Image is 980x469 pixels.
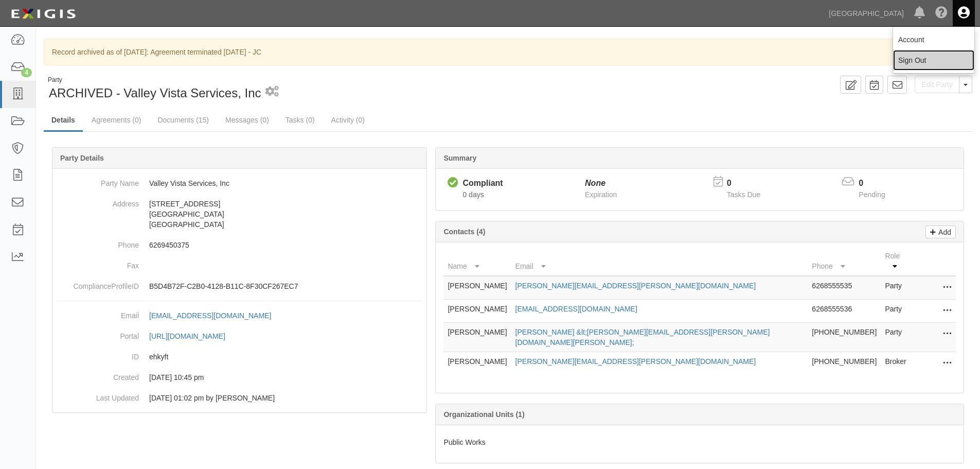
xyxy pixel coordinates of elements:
[443,300,511,323] td: [PERSON_NAME]
[915,76,959,93] a: Edit Party
[881,323,915,352] td: Party
[57,235,422,255] dd: 6269450375
[150,110,217,130] a: Documents (15)
[515,305,637,313] a: [EMAIL_ADDRESS][DOMAIN_NAME]
[324,110,372,130] a: Activity (0)
[443,228,485,236] b: Contacts (4)
[57,388,139,403] dt: Last Updated
[893,29,974,50] a: Account
[57,255,139,271] dt: Fax
[265,86,279,97] i: 1 scheduled workflow
[84,110,149,130] a: Agreements (0)
[48,76,261,84] div: Party
[808,276,881,300] td: 6268555535
[935,7,948,20] i: Help Center - Complianz
[44,76,501,102] div: ARCHIVED - Valley Vista Services, Inc
[21,68,32,77] div: 4
[515,357,756,366] a: [PERSON_NAME][EMAIL_ADDRESS][PERSON_NAME][DOMAIN_NAME]
[443,323,511,352] td: [PERSON_NAME]
[57,367,422,388] dd: 08/05/2024 10:45 pm
[149,310,271,321] div: [EMAIL_ADDRESS][DOMAIN_NAME]
[925,225,956,238] a: Add
[881,247,915,276] th: Role
[936,226,951,238] p: Add
[443,410,524,419] b: Organizational Units (1)
[808,300,881,323] td: 6268555536
[57,346,422,367] dd: ehkyft
[57,235,139,250] dt: Phone
[585,179,605,187] i: None
[443,352,511,375] td: [PERSON_NAME]
[57,173,422,194] dd: Valley Vista Services, Inc
[824,3,909,24] a: [GEOGRAPHIC_DATA]
[727,190,760,199] span: Tasks Due
[443,154,476,162] b: Summary
[57,326,139,341] dt: Portal
[57,305,139,321] dt: Email
[57,367,139,383] dt: Created
[57,194,139,209] dt: Address
[881,300,915,323] td: Party
[448,178,458,188] i: Compliant
[149,281,422,291] p: B5D4B72F-C2B0-4128-B11C-8F30CF267EC7
[49,86,261,100] span: ARCHIVED - Valley Vista Services, Inc
[149,332,237,340] a: [URL][DOMAIN_NAME]
[57,346,139,362] dt: ID
[893,50,974,71] a: Sign Out
[443,438,485,446] span: Public Works
[57,388,422,408] dd: 09/15/2025 01:02 pm by Jessica Contreras
[881,352,915,375] td: Broker
[859,178,898,189] p: 0
[808,247,881,276] th: Phone
[881,276,915,300] td: Party
[52,47,964,57] p: Record archived as of [DATE]: Agreement terminated [DATE] - JC
[57,194,422,235] dd: [STREET_ADDRESS] [GEOGRAPHIC_DATA] [GEOGRAPHIC_DATA]
[44,110,83,132] a: Details
[585,190,617,199] span: Expiration
[808,352,881,375] td: [PHONE_NUMBER]
[859,190,885,199] span: Pending
[515,282,756,290] a: [PERSON_NAME][EMAIL_ADDRESS][PERSON_NAME][DOMAIN_NAME]
[8,5,79,23] img: logo-5460c22ac91f19d4615b14bd174203de0afe785f0fc80cf4dbbc73dc1793850b.png
[443,276,511,300] td: [PERSON_NAME]
[808,323,881,352] td: [PHONE_NUMBER]
[515,328,770,346] a: [PERSON_NAME] &lt;[PERSON_NAME][EMAIL_ADDRESS][PERSON_NAME][DOMAIN_NAME][PERSON_NAME];
[462,190,484,199] span: Since 09/15/2025
[278,110,323,130] a: Tasks (0)
[218,110,277,130] a: Messages (0)
[149,311,282,320] a: [EMAIL_ADDRESS][DOMAIN_NAME]
[57,173,139,188] dt: Party Name
[443,247,511,276] th: Name
[60,154,104,162] b: Party Details
[57,276,139,291] dt: ComplianceProfileID
[462,178,503,189] div: Compliant
[511,247,808,276] th: Email
[727,178,773,189] p: 0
